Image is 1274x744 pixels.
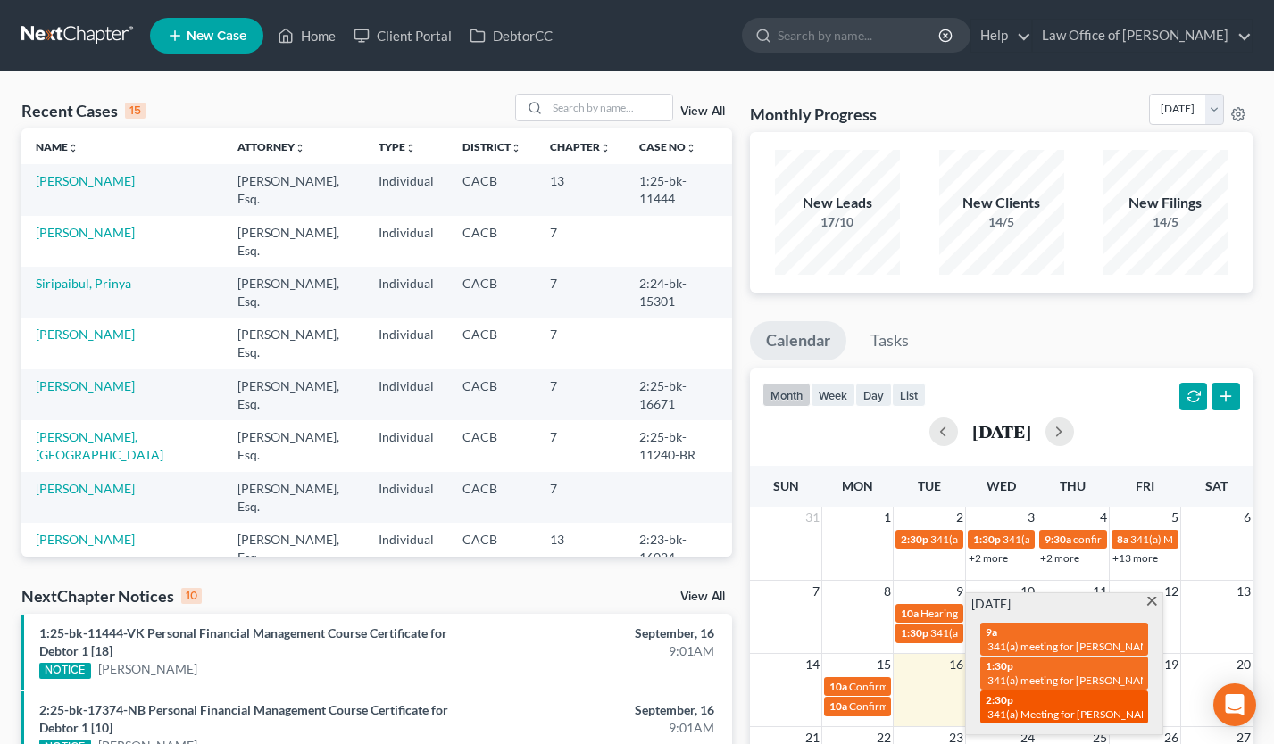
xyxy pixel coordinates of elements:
[39,625,447,658] a: 1:25-bk-11444-VK Personal Financial Management Course Certificate for Debtor 1 [18]
[1103,193,1228,213] div: New Filings
[364,318,448,369] td: Individual
[947,654,965,675] span: 16
[804,654,821,675] span: 14
[223,318,364,369] td: [PERSON_NAME], Esq.
[625,164,732,215] td: 1:25-bk-11444
[68,143,79,153] i: unfold_more
[973,533,1001,546] span: 1:30p
[971,20,1031,52] a: Help
[762,383,811,407] button: month
[39,702,448,735] a: 2:25-bk-17374-NB Personal Financial Management Course Certificate for Debtor 1 [10]
[21,585,202,607] div: NextChapter Notices
[448,267,536,318] td: CACB
[36,327,135,342] a: [PERSON_NAME]
[223,369,364,420] td: [PERSON_NAME], Esq.
[1019,581,1037,602] span: 10
[536,164,625,215] td: 13
[1213,683,1256,726] div: Open Intercom Messenger
[462,140,521,153] a: Districtunfold_more
[829,699,847,713] span: 10a
[804,507,821,528] span: 31
[364,216,448,267] td: Individual
[36,225,135,240] a: [PERSON_NAME]
[501,642,714,660] div: 9:01AM
[36,276,131,291] a: Siripaibul, Prinya
[223,164,364,215] td: [PERSON_NAME], Esq.
[364,472,448,523] td: Individual
[680,105,725,118] a: View All
[36,173,135,188] a: [PERSON_NAME]
[1117,533,1128,546] span: 8a
[98,660,197,678] a: [PERSON_NAME]
[36,481,135,496] a: [PERSON_NAME]
[1162,654,1180,675] span: 19
[269,20,345,52] a: Home
[954,507,965,528] span: 2
[930,626,1103,640] span: 341(a) Meeting for [PERSON_NAME]
[600,143,611,153] i: unfold_more
[364,523,448,574] td: Individual
[501,624,714,642] div: September, 16
[39,663,91,679] div: NOTICE
[1060,478,1086,493] span: Thu
[987,674,1160,687] span: 341(a) meeting for [PERSON_NAME]
[461,20,562,52] a: DebtorCC
[448,523,536,574] td: CACB
[625,420,732,471] td: 2:25-bk-11240-BR
[875,654,893,675] span: 15
[639,140,696,153] a: Case Nounfold_more
[1235,581,1253,602] span: 13
[36,532,135,547] a: [PERSON_NAME]
[448,216,536,267] td: CACB
[986,693,1013,707] span: 2:30p
[849,699,1052,713] span: Confirmation hearing for [PERSON_NAME]
[21,100,146,121] div: Recent Cases
[125,103,146,119] div: 15
[775,193,900,213] div: New Leads
[36,140,79,153] a: Nameunfold_more
[987,707,1161,721] span: 341(a) Meeting for [PERSON_NAME]
[854,321,925,360] a: Tasks
[1003,533,1175,546] span: 341(a) meeting for [PERSON_NAME]
[536,523,625,574] td: 13
[954,581,965,602] span: 9
[536,472,625,523] td: 7
[36,378,135,393] a: [PERSON_NAME]
[237,140,305,153] a: Attorneyunfold_more
[811,383,855,407] button: week
[1045,533,1071,546] span: 9:30a
[855,383,892,407] button: day
[448,164,536,215] td: CACB
[987,478,1016,493] span: Wed
[778,19,941,52] input: Search by name...
[295,143,305,153] i: unfold_more
[405,143,416,153] i: unfold_more
[364,267,448,318] td: Individual
[547,95,672,120] input: Search by name...
[1091,581,1109,602] span: 11
[811,581,821,602] span: 7
[36,429,163,462] a: [PERSON_NAME], [GEOGRAPHIC_DATA]
[986,625,997,639] span: 9a
[223,523,364,574] td: [PERSON_NAME], Esq.
[364,369,448,420] td: Individual
[1073,533,1274,546] span: confirmation hearing for [PERSON_NAME]
[750,103,877,125] h3: Monthly Progress
[448,318,536,369] td: CACB
[501,701,714,719] div: September, 16
[1136,478,1154,493] span: Fri
[1205,478,1228,493] span: Sat
[1033,20,1252,52] a: Law Office of [PERSON_NAME]
[379,140,416,153] a: Typeunfold_more
[536,369,625,420] td: 7
[1170,507,1180,528] span: 5
[625,369,732,420] td: 2:25-bk-16671
[536,420,625,471] td: 7
[971,595,1011,613] span: [DATE]
[550,140,611,153] a: Chapterunfold_more
[364,164,448,215] td: Individual
[448,472,536,523] td: CACB
[930,533,1103,546] span: 341(a) meeting for [PERSON_NAME]
[1162,581,1180,602] span: 12
[625,267,732,318] td: 2:24-bk-15301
